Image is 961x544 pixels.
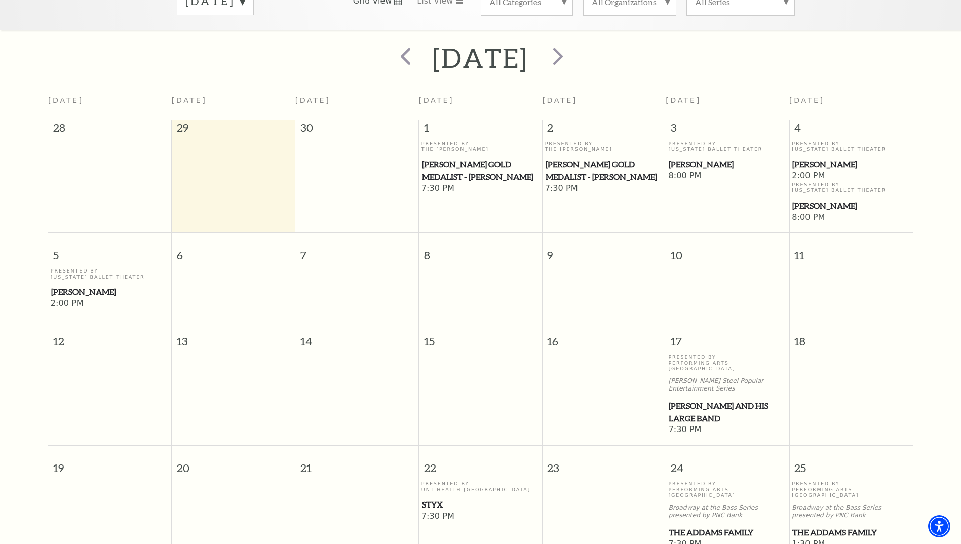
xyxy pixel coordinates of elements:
[48,446,171,481] span: 19
[295,319,418,354] span: 14
[543,446,666,481] span: 23
[666,233,789,268] span: 10
[421,141,540,152] p: Presented By The [PERSON_NAME]
[433,42,528,74] h2: [DATE]
[790,233,913,268] span: 11
[538,40,575,76] button: next
[546,158,663,183] span: [PERSON_NAME] Gold Medalist - [PERSON_NAME]
[172,446,295,481] span: 20
[669,526,786,539] span: The Addams Family
[419,446,542,481] span: 22
[419,96,454,104] span: [DATE]
[789,96,825,104] span: [DATE]
[51,268,169,280] p: Presented By [US_STATE] Ballet Theater
[48,120,171,140] span: 28
[792,182,910,193] p: Presented By [US_STATE] Ballet Theater
[421,481,540,492] p: Presented By UNT Health [GEOGRAPHIC_DATA]
[386,40,423,76] button: prev
[790,446,913,481] span: 25
[669,158,786,171] span: [PERSON_NAME]
[666,120,789,140] span: 3
[668,504,786,519] p: Broadway at the Bass Series presented by PNC Bank
[419,319,542,354] span: 15
[666,446,789,481] span: 24
[792,171,910,182] span: 2:00 PM
[48,233,171,268] span: 5
[295,446,418,481] span: 21
[790,319,913,354] span: 18
[51,298,169,309] span: 2:00 PM
[295,233,418,268] span: 7
[543,120,666,140] span: 2
[792,504,910,519] p: Broadway at the Bass Series presented by PNC Bank
[666,96,701,104] span: [DATE]
[172,233,295,268] span: 6
[792,526,910,539] span: The Addams Family
[792,141,910,152] p: Presented By [US_STATE] Ballet Theater
[543,319,666,354] span: 16
[421,511,540,522] span: 7:30 PM
[790,120,913,140] span: 4
[792,481,910,498] p: Presented By Performing Arts [GEOGRAPHIC_DATA]
[928,515,950,537] div: Accessibility Menu
[792,212,910,223] span: 8:00 PM
[419,233,542,268] span: 8
[545,183,663,195] span: 7:30 PM
[666,319,789,354] span: 17
[295,120,418,140] span: 30
[668,354,786,371] p: Presented By Performing Arts [GEOGRAPHIC_DATA]
[668,377,786,393] p: [PERSON_NAME] Steel Popular Entertainment Series
[543,233,666,268] span: 9
[542,96,578,104] span: [DATE]
[172,319,295,354] span: 13
[668,424,786,436] span: 7:30 PM
[668,141,786,152] p: Presented By [US_STATE] Ballet Theater
[172,120,295,140] span: 29
[422,498,539,511] span: Styx
[422,158,539,183] span: [PERSON_NAME] Gold Medalist - [PERSON_NAME]
[48,96,84,104] span: [DATE]
[51,286,169,298] span: [PERSON_NAME]
[172,96,207,104] span: [DATE]
[668,481,786,498] p: Presented By Performing Arts [GEOGRAPHIC_DATA]
[295,96,331,104] span: [DATE]
[545,141,663,152] p: Presented By The [PERSON_NAME]
[669,400,786,424] span: [PERSON_NAME] and his Large Band
[792,158,910,171] span: [PERSON_NAME]
[668,171,786,182] span: 8:00 PM
[48,319,171,354] span: 12
[419,120,542,140] span: 1
[792,200,910,212] span: [PERSON_NAME]
[421,183,540,195] span: 7:30 PM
